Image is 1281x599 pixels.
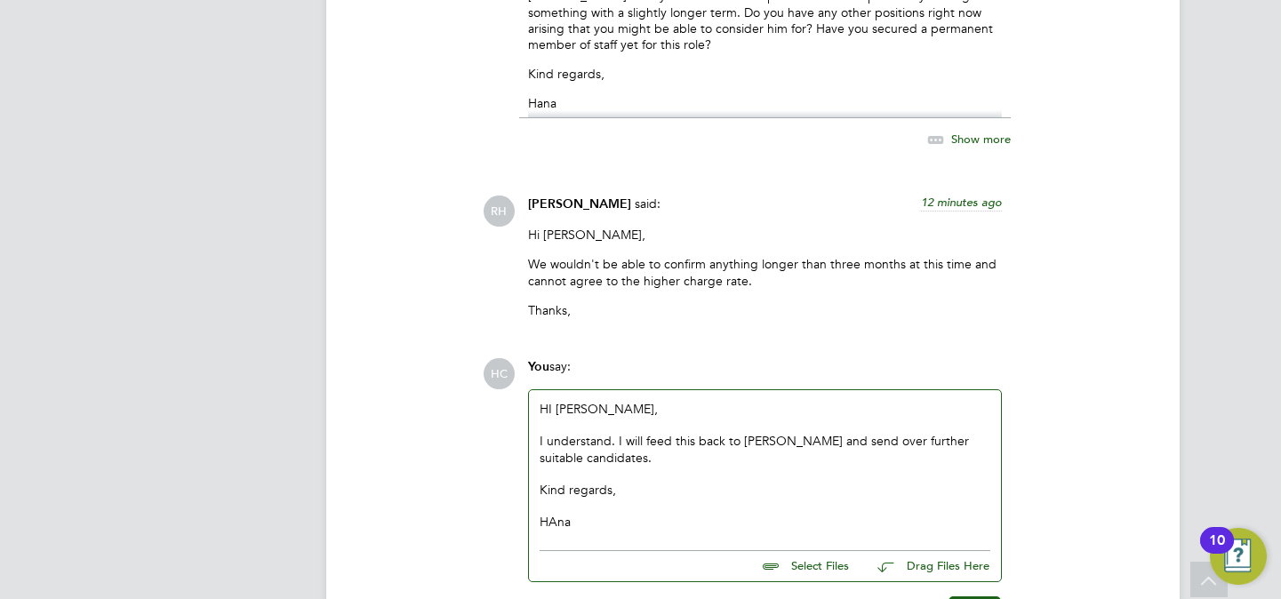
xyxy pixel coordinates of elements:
[528,227,1002,243] p: Hi [PERSON_NAME],
[1209,540,1225,563] div: 10
[951,132,1011,147] span: Show more
[528,66,1002,82] p: Kind regards,
[528,95,1002,111] p: Hana
[635,196,661,212] span: said:
[484,196,515,227] span: RH
[528,302,1002,318] p: Thanks,
[863,548,990,586] button: Drag Files Here
[1210,528,1267,585] button: Open Resource Center, 10 new notifications
[528,196,631,212] span: [PERSON_NAME]
[528,256,1002,288] p: We wouldn't be able to confirm anything longer than three months at this time and cannot agree to...
[540,401,990,531] div: HI [PERSON_NAME],
[540,482,990,498] div: Kind regards,
[540,514,990,530] div: HAna
[921,195,1002,210] span: 12 minutes ago
[484,358,515,389] span: HC
[540,433,990,465] div: I understand. I will feed this back to [PERSON_NAME] and send over further suitable candidates.
[528,359,549,374] span: You
[528,358,1002,389] div: say:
